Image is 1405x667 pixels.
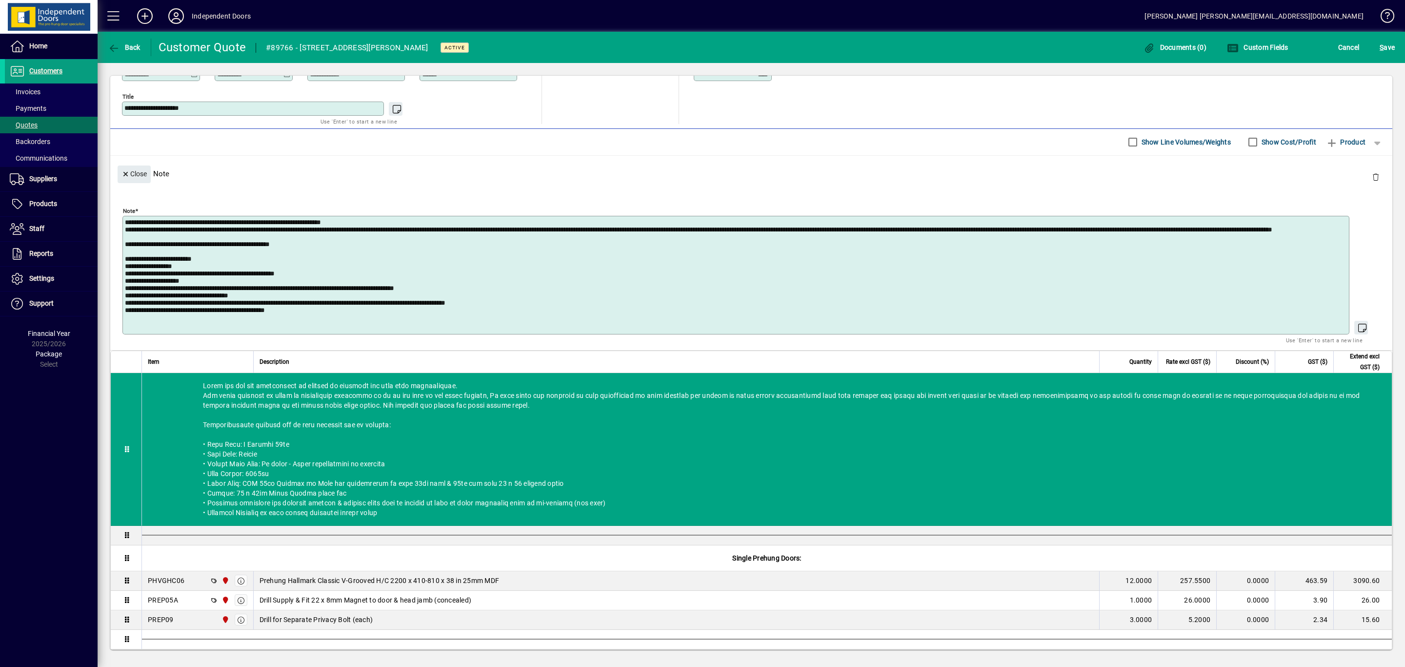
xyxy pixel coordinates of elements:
[5,34,98,59] a: Home
[10,88,40,96] span: Invoices
[121,166,147,182] span: Close
[1129,356,1152,367] span: Quantity
[29,299,54,307] span: Support
[108,43,140,51] span: Back
[1364,166,1387,189] button: Delete
[1275,571,1333,591] td: 463.59
[5,217,98,241] a: Staff
[5,292,98,316] a: Support
[1236,356,1269,367] span: Discount (%)
[5,133,98,150] a: Backorders
[1275,610,1333,630] td: 2.34
[5,167,98,191] a: Suppliers
[1140,137,1231,147] label: Show Line Volumes/Weights
[29,200,57,208] span: Products
[115,169,153,178] app-page-header-button: Close
[1130,615,1152,625] span: 3.0000
[36,350,62,358] span: Package
[1260,137,1316,147] label: Show Cost/Profit
[1275,591,1333,610] td: 3.90
[1166,356,1210,367] span: Rate excl GST ($)
[29,67,62,75] span: Customers
[1143,43,1206,51] span: Documents (0)
[10,154,67,162] span: Communications
[1326,134,1365,150] span: Product
[1144,8,1364,24] div: [PERSON_NAME] [PERSON_NAME][EMAIL_ADDRESS][DOMAIN_NAME]
[1141,39,1209,56] button: Documents (0)
[266,40,428,56] div: #89766 - [STREET_ADDRESS][PERSON_NAME]
[118,166,151,183] button: Close
[1216,610,1275,630] td: 0.0000
[1286,334,1363,346] mat-hint: Use 'Enter' to start a new line
[98,39,151,56] app-page-header-button: Back
[1380,40,1395,55] span: ave
[1130,595,1152,605] span: 1.0000
[1377,39,1397,56] button: Save
[444,44,465,51] span: Active
[1333,591,1392,610] td: 26.00
[29,274,54,282] span: Settings
[1308,356,1327,367] span: GST ($)
[1224,39,1291,56] button: Custom Fields
[123,207,135,214] mat-label: Note
[192,8,251,24] div: Independent Doors
[5,117,98,133] a: Quotes
[260,615,373,625] span: Drill for Separate Privacy Bolt (each)
[1125,576,1152,585] span: 12.0000
[10,138,50,146] span: Backorders
[1321,133,1370,151] button: Product
[148,615,174,625] div: PREP09
[161,7,192,25] button: Profile
[1336,39,1362,56] button: Cancel
[1380,43,1384,51] span: S
[1340,351,1380,373] span: Extend excl GST ($)
[28,330,70,337] span: Financial Year
[1216,591,1275,610] td: 0.0000
[1164,595,1210,605] div: 26.0000
[1164,615,1210,625] div: 5.2000
[1333,610,1392,630] td: 15.60
[1364,172,1387,181] app-page-header-button: Delete
[5,150,98,167] a: Communications
[29,250,53,257] span: Reports
[29,175,57,183] span: Suppliers
[1164,576,1210,585] div: 257.5500
[5,100,98,117] a: Payments
[1216,571,1275,591] td: 0.0000
[129,7,161,25] button: Add
[219,614,230,625] span: Christchurch
[142,373,1392,525] div: Lorem ips dol sit ametconsect ad elitsed do eiusmodt inc utla etdo magnaaliquae. Adm venia quisno...
[260,576,500,585] span: Prehung Hallmark Classic V-Grooved H/C 2200 x 410-810 x 38 in 25mm MDF
[5,83,98,100] a: Invoices
[260,356,289,367] span: Description
[110,156,1392,191] div: Note
[260,595,472,605] span: Drill Supply & Fit 22 x 8mm Magnet to door & head jamb (concealed)
[142,545,1392,571] div: Single Prehung Doors:
[5,267,98,291] a: Settings
[122,93,134,100] mat-label: Title
[148,595,178,605] div: PREP05A
[29,42,47,50] span: Home
[219,575,230,586] span: Christchurch
[5,242,98,266] a: Reports
[10,121,38,129] span: Quotes
[5,192,98,216] a: Products
[148,356,160,367] span: Item
[105,39,143,56] button: Back
[29,225,44,232] span: Staff
[1333,571,1392,591] td: 3090.60
[1338,40,1360,55] span: Cancel
[1373,2,1393,34] a: Knowledge Base
[219,595,230,605] span: Christchurch
[10,104,46,112] span: Payments
[1227,43,1288,51] span: Custom Fields
[321,116,397,127] mat-hint: Use 'Enter' to start a new line
[159,40,246,55] div: Customer Quote
[148,576,184,585] div: PHVGHC06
